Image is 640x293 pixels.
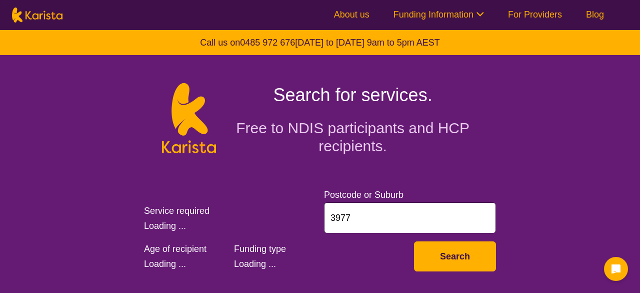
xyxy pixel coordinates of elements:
[228,83,478,107] h1: Search for services.
[234,244,286,254] label: Funding type
[414,241,496,271] button: Search
[228,119,478,155] h2: Free to NDIS participants and HCP recipients.
[586,10,604,20] a: Blog
[200,38,440,48] b: Call us on [DATE] to [DATE] 9am to 5pm AEST
[240,38,295,48] a: 0485 972 676
[393,10,484,20] a: Funding Information
[234,256,406,271] div: Loading ...
[162,83,215,153] img: Karista logo
[144,244,206,254] label: Age of recipient
[144,206,209,216] label: Service required
[334,10,369,20] a: About us
[12,8,62,23] img: Karista logo
[324,190,403,200] label: Postcode or Suburb
[324,202,496,233] input: Type
[144,218,316,233] div: Loading ...
[144,256,226,271] div: Loading ...
[508,10,562,20] a: For Providers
